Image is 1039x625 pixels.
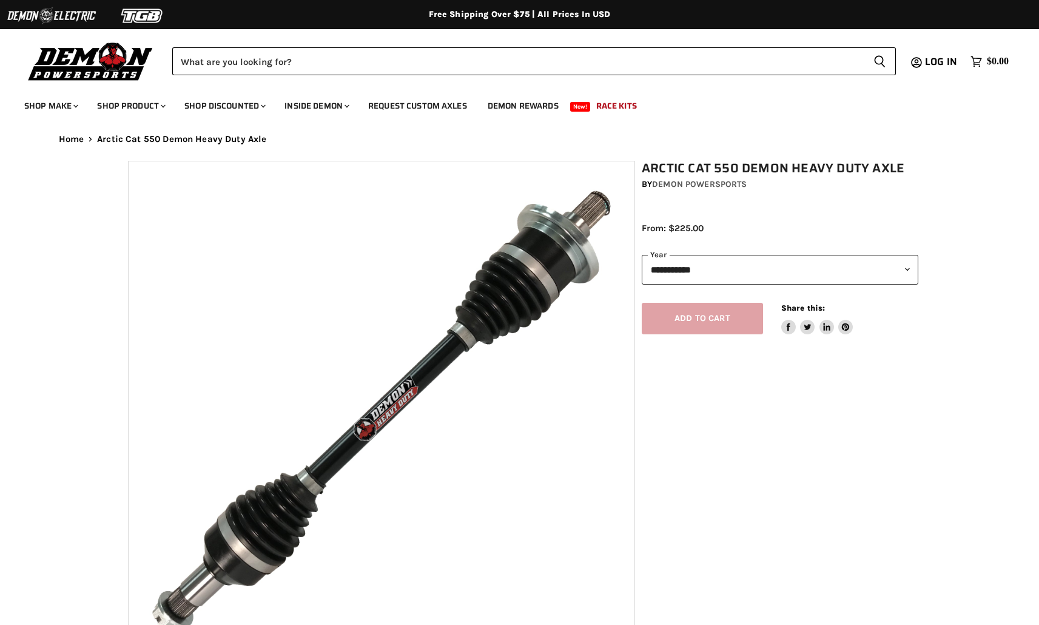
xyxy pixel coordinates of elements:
a: Inside Demon [275,93,357,118]
div: by [642,178,918,191]
a: Home [59,134,84,144]
img: TGB Logo 2 [97,4,188,27]
a: Shop Product [88,93,173,118]
span: Arctic Cat 550 Demon Heavy Duty Axle [97,134,266,144]
img: Demon Powersports [24,39,157,83]
a: Log in [920,56,964,67]
a: Shop Discounted [175,93,273,118]
aside: Share this: [781,303,853,335]
span: From: $225.00 [642,223,704,234]
ul: Main menu [15,89,1006,118]
span: Share this: [781,303,825,312]
a: $0.00 [964,53,1015,70]
h1: Arctic Cat 550 Demon Heavy Duty Axle [642,161,918,176]
a: Demon Powersports [652,179,747,189]
button: Search [864,47,896,75]
form: Product [172,47,896,75]
span: Log in [925,54,957,69]
a: Shop Make [15,93,86,118]
input: Search [172,47,864,75]
div: Free Shipping Over $75 | All Prices In USD [35,9,1005,20]
a: Demon Rewards [479,93,568,118]
span: New! [570,102,591,112]
nav: Breadcrumbs [35,134,1005,144]
img: Demon Electric Logo 2 [6,4,97,27]
select: year [642,255,918,285]
a: Request Custom Axles [359,93,476,118]
span: $0.00 [987,56,1009,67]
a: Race Kits [587,93,646,118]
